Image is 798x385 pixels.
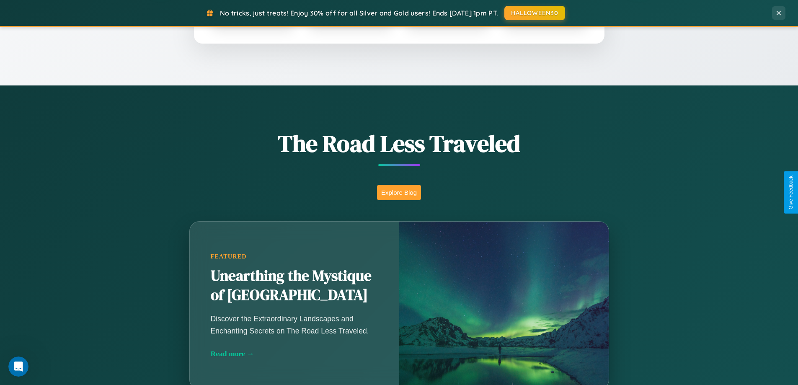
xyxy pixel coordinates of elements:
div: Read more → [211,349,378,358]
span: No tricks, just treats! Enjoy 30% off for all Silver and Gold users! Ends [DATE] 1pm PT. [220,9,498,17]
button: HALLOWEEN30 [504,6,565,20]
h2: Unearthing the Mystique of [GEOGRAPHIC_DATA] [211,266,378,305]
div: Give Feedback [788,176,794,209]
p: Discover the Extraordinary Landscapes and Enchanting Secrets on The Road Less Traveled. [211,313,378,336]
button: Explore Blog [377,185,421,200]
div: Featured [211,253,378,260]
iframe: Intercom live chat [8,357,28,377]
h1: The Road Less Traveled [148,127,651,160]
